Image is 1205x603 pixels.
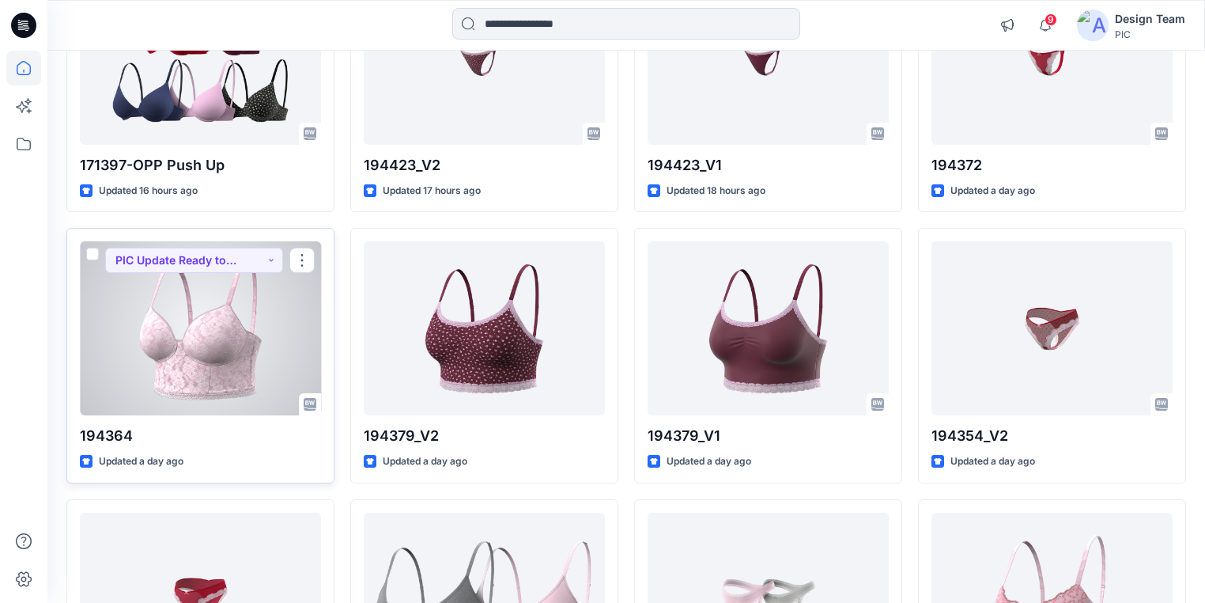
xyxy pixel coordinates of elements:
p: Updated a day ago [383,453,467,470]
p: 194379_V2 [364,425,605,447]
p: 194364 [80,425,321,447]
div: PIC [1115,28,1185,40]
p: 194423_V2 [364,154,605,176]
p: Updated a day ago [667,453,751,470]
p: Updated a day ago [950,453,1035,470]
img: avatar [1077,9,1109,41]
p: 194354_V2 [931,425,1173,447]
p: Updated 16 hours ago [99,183,198,199]
a: 194354_V2 [931,241,1173,415]
p: Updated a day ago [950,183,1035,199]
a: 194379_V2 [364,241,605,415]
p: 171397-OPP Push Up [80,154,321,176]
p: 194372 [931,154,1173,176]
p: 194423_V1 [648,154,889,176]
p: Updated a day ago [99,453,183,470]
p: 194379_V1 [648,425,889,447]
a: 194364 [80,241,321,415]
span: 9 [1044,13,1057,26]
a: 194379_V1 [648,241,889,415]
div: Design Team [1115,9,1185,28]
p: Updated 17 hours ago [383,183,481,199]
p: Updated 18 hours ago [667,183,765,199]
